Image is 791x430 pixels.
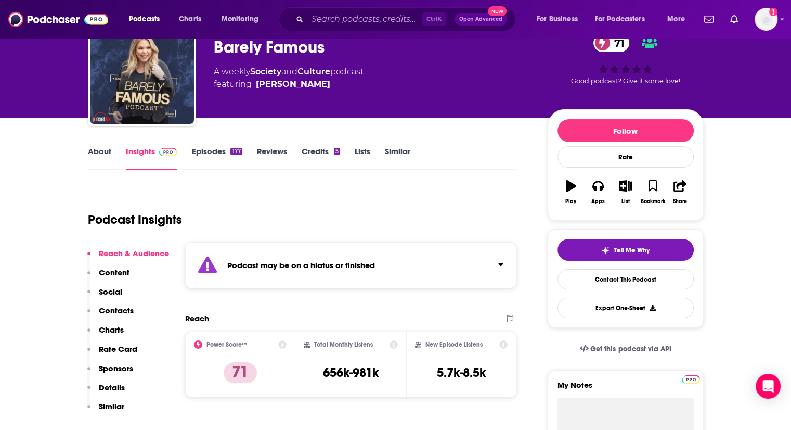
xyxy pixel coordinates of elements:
[227,260,375,270] strong: Podcast may be on a hiatus or finished
[422,12,446,26] span: Ctrl K
[604,34,630,52] span: 71
[323,365,379,381] h3: 656k-981k
[557,298,694,318] button: Export One-Sheet
[595,12,645,27] span: For Podcasters
[87,401,124,421] button: Similar
[289,7,526,31] div: Search podcasts, credits, & more...
[537,12,578,27] span: For Business
[129,12,160,27] span: Podcasts
[621,198,630,205] div: List
[755,8,777,31] span: Logged in as GregKubie
[572,336,680,362] a: Get this podcast via API
[557,119,694,142] button: Follow
[571,77,680,85] span: Good podcast? Give it some love!
[682,375,700,384] img: Podchaser Pro
[88,146,111,170] a: About
[591,198,605,205] div: Apps
[437,365,486,381] h3: 5.7k-8.5k
[667,12,685,27] span: More
[88,212,182,227] h1: Podcast Insights
[99,287,122,297] p: Social
[673,198,687,205] div: Share
[548,27,704,92] div: 71Good podcast? Give it some love!
[230,148,242,155] div: 177
[614,246,650,255] span: Tell Me Why
[256,78,330,91] a: Kail Lowry
[355,146,370,170] a: Lists
[87,268,129,287] button: Content
[99,383,125,393] p: Details
[185,313,209,323] h2: Reach
[99,363,133,373] p: Sponsors
[640,198,665,205] div: Bookmark
[459,17,502,22] span: Open Advanced
[529,11,591,28] button: open menu
[769,8,777,16] svg: Add a profile image
[334,148,340,155] div: 5
[755,8,777,31] img: User Profile
[385,146,410,170] a: Similar
[222,12,258,27] span: Monitoring
[87,383,125,402] button: Details
[126,146,177,170] a: InsightsPodchaser Pro
[666,173,693,211] button: Share
[557,380,694,398] label: My Notes
[87,363,133,383] button: Sponsors
[557,239,694,261] button: tell me why sparkleTell Me Why
[590,345,671,353] span: Get this podcast via API
[90,20,194,124] img: Barely Famous
[639,173,666,211] button: Bookmark
[185,242,517,288] section: Click to expand status details
[87,344,137,363] button: Rate Card
[99,306,134,315] p: Contacts
[601,246,610,255] img: tell me why sparkle
[612,173,639,211] button: List
[557,146,694,168] div: Rate
[214,66,364,91] div: A weekly podcast
[87,248,169,268] button: Reach & Audience
[585,173,612,211] button: Apps
[206,341,247,348] h2: Power Score™
[257,146,287,170] a: Reviews
[191,146,242,170] a: Episodes177
[756,374,781,399] div: Open Intercom Messenger
[488,6,507,16] span: New
[99,401,124,411] p: Similar
[87,325,124,344] button: Charts
[224,362,257,383] p: 71
[314,341,373,348] h2: Total Monthly Listens
[726,10,742,28] a: Show notifications dropdown
[755,8,777,31] button: Show profile menu
[593,34,630,52] a: 71
[214,11,272,28] button: open menu
[281,67,297,77] span: and
[172,11,208,28] a: Charts
[302,146,340,170] a: Credits5
[8,9,108,29] img: Podchaser - Follow, Share and Rate Podcasts
[660,11,698,28] button: open menu
[122,11,173,28] button: open menu
[455,13,507,26] button: Open AdvancedNew
[700,10,718,28] a: Show notifications dropdown
[214,78,364,91] span: featuring
[588,11,660,28] button: open menu
[557,269,694,289] a: Contact This Podcast
[297,67,330,77] a: Culture
[87,287,122,306] button: Social
[179,12,201,27] span: Charts
[87,306,134,325] button: Contacts
[682,374,700,384] a: Pro website
[159,148,177,156] img: Podchaser Pro
[99,248,169,258] p: Reach & Audience
[99,325,124,335] p: Charts
[99,344,137,354] p: Rate Card
[565,198,576,205] div: Play
[250,67,281,77] a: Society
[425,341,483,348] h2: New Episode Listens
[557,173,585,211] button: Play
[307,11,422,28] input: Search podcasts, credits, & more...
[99,268,129,277] p: Content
